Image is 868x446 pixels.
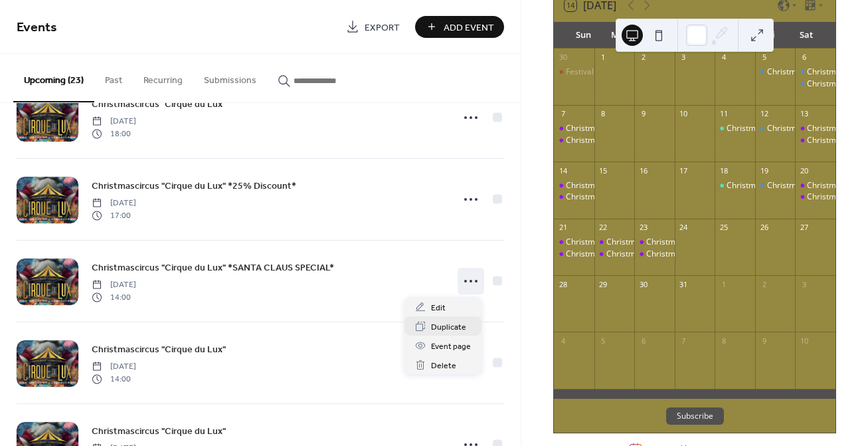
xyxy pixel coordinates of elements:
[598,279,608,289] div: 29
[646,237,765,248] div: Christmascircus "Cirque du Lux"
[638,336,648,346] div: 6
[679,166,689,175] div: 17
[92,279,136,291] span: [DATE]
[92,343,226,357] span: Christmascircus "Cirque du Lux"
[558,109,568,119] div: 7
[795,180,835,191] div: Christmascircus "Cirque du Lux"
[554,237,594,248] div: Christmascircus "Cirque du Lux"
[415,16,504,38] button: Add Event
[92,178,296,193] a: Christmascircus "Cirque du Lux" *25% Discount*
[634,237,675,248] div: Christmascircus "Cirque du Lux"
[92,179,296,193] span: Christmascircus "Cirque du Lux" *25% Discount*
[795,123,835,134] div: Christmascircus "Cirque du Lux"
[554,191,594,203] div: Christmascircus "Cirque du Lux"
[566,249,685,260] div: Christmascircus "Cirque du Lux"
[17,15,57,41] span: Events
[554,66,594,78] div: Festival International de Cirque du Lux
[759,109,769,119] div: 12
[92,96,226,112] a: Christmascircus "Cirque du Lux"
[558,279,568,289] div: 28
[594,249,635,260] div: Christmascircus "Cirque du Lux"
[759,166,769,175] div: 19
[193,54,267,101] button: Submissions
[558,336,568,346] div: 4
[719,279,729,289] div: 1
[634,249,675,260] div: Christmascircus "Cirque du Lux"
[719,166,729,175] div: 18
[638,223,648,233] div: 23
[92,423,226,439] a: Christmascircus "Cirque du Lux"
[638,109,648,119] div: 9
[94,54,133,101] button: Past
[558,166,568,175] div: 14
[566,191,685,203] div: Christmascircus "Cirque du Lux"
[598,53,608,62] div: 1
[13,54,94,102] button: Upcoming (23)
[92,361,136,373] span: [DATE]
[92,425,226,439] span: Christmascircus "Cirque du Lux"
[554,135,594,146] div: Christmascircus "Cirque du Lux"
[133,54,193,101] button: Recurring
[646,249,765,260] div: Christmascircus "Cirque du Lux"
[715,123,755,134] div: Christmascircus "Cirque du Lux" *25% Discount*
[594,237,635,248] div: Christmascircus "Cirque du Lux"
[92,128,136,140] span: 18:00
[602,22,639,49] div: Mon
[719,109,729,119] div: 11
[444,21,494,35] span: Add Event
[679,53,689,62] div: 3
[554,249,594,260] div: Christmascircus "Cirque du Lux"
[566,135,685,146] div: Christmascircus "Cirque du Lux"
[92,197,136,209] span: [DATE]
[799,166,809,175] div: 20
[92,373,136,385] span: 14:00
[719,223,729,233] div: 25
[755,66,796,78] div: Christmascircus "Cirque du Lux" *Saint Nicolas Special*
[554,123,594,134] div: Christmascircus "Cirque du Lux"
[431,359,456,373] span: Delete
[431,340,471,354] span: Event page
[715,180,755,191] div: Christmascircus "Cirque du Lux" *25% Discount*
[799,53,809,62] div: 6
[566,237,685,248] div: Christmascircus "Cirque du Lux"
[92,291,136,303] span: 14:00
[638,53,648,62] div: 2
[566,66,707,78] div: Festival International de Cirque du Lux
[431,320,466,334] span: Duplicate
[795,191,835,203] div: Christmascircus "Cirque du Lux"
[719,336,729,346] div: 8
[799,109,809,119] div: 13
[92,260,334,275] a: Christmascircus "Cirque du Lux" *SANTA CLAUS SPECIAL*
[795,78,835,90] div: Christmascircus "Cirque du Lux" *Saint Nicolas Special*
[598,336,608,346] div: 5
[638,166,648,175] div: 16
[679,336,689,346] div: 7
[755,180,796,191] div: Christmascircus "Cirque du Lux" *SANTA CLAUS SPECIAL*
[606,237,725,248] div: Christmascircus "Cirque du Lux"
[759,279,769,289] div: 2
[92,261,334,275] span: Christmascircus "Cirque du Lux" *SANTA CLAUS SPECIAL*
[566,123,685,134] div: Christmascircus "Cirque du Lux"
[92,116,136,128] span: [DATE]
[666,407,724,425] button: Subscribe
[365,21,400,35] span: Export
[788,22,825,49] div: Sat
[679,279,689,289] div: 31
[92,342,226,357] a: Christmascircus "Cirque du Lux"
[799,336,809,346] div: 10
[755,123,796,134] div: Christmascircus "Cirque du Lux" *Santa Claus Special*
[799,223,809,233] div: 27
[799,279,809,289] div: 3
[598,166,608,175] div: 15
[759,223,769,233] div: 26
[795,66,835,78] div: Christmascircus "Cirque du Lux" *Saint Nicolas Special*
[564,22,602,49] div: Sun
[759,53,769,62] div: 5
[566,180,685,191] div: Christmascircus "Cirque du Lux"
[554,180,594,191] div: Christmascircus "Cirque du Lux"
[679,223,689,233] div: 24
[558,223,568,233] div: 21
[92,209,136,221] span: 17:00
[431,301,446,315] span: Edit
